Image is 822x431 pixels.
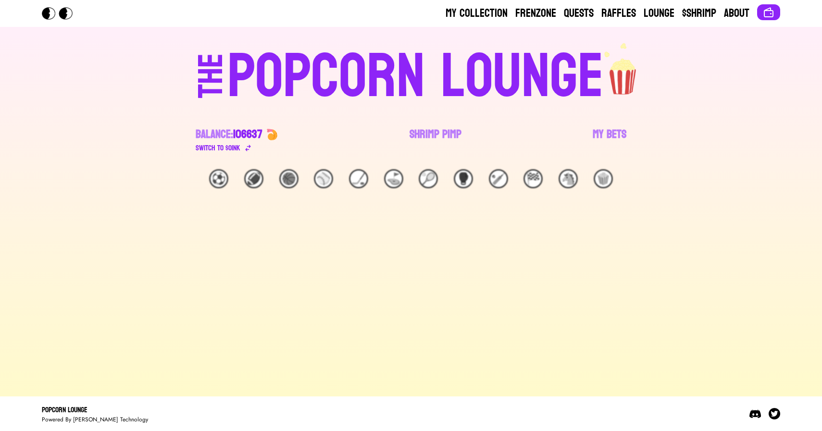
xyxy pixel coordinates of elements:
[489,169,508,188] div: 🏏
[559,169,578,188] div: 🐴
[209,169,228,188] div: ⚽️
[763,7,774,18] img: Connect wallet
[42,416,148,423] div: Powered By [PERSON_NAME] Technology
[749,408,761,419] img: Discord
[515,6,556,21] a: Frenzone
[196,142,240,154] div: Switch to $ OINK
[42,7,80,20] img: Popcorn
[42,404,148,416] div: Popcorn Lounge
[769,408,780,419] img: Twitter
[564,6,594,21] a: Quests
[115,42,707,108] a: THEPOPCORN LOUNGEpopcorn
[601,6,636,21] a: Raffles
[227,46,604,108] div: POPCORN LOUNGE
[244,169,263,188] div: 🏈
[594,169,613,188] div: 🍿
[682,6,716,21] a: $Shrimp
[410,127,461,154] a: Shrimp Pimp
[266,129,278,140] img: 🍤
[523,169,543,188] div: 🏁
[604,42,643,96] img: popcorn
[454,169,473,188] div: 🥊
[644,6,674,21] a: Lounge
[233,124,262,145] span: 106637
[349,169,368,188] div: 🏒
[419,169,438,188] div: 🎾
[593,127,626,154] a: My Bets
[724,6,749,21] a: About
[196,127,262,142] div: Balance:
[279,169,299,188] div: 🏀
[384,169,403,188] div: ⛳️
[194,53,228,117] div: THE
[446,6,508,21] a: My Collection
[314,169,333,188] div: ⚾️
